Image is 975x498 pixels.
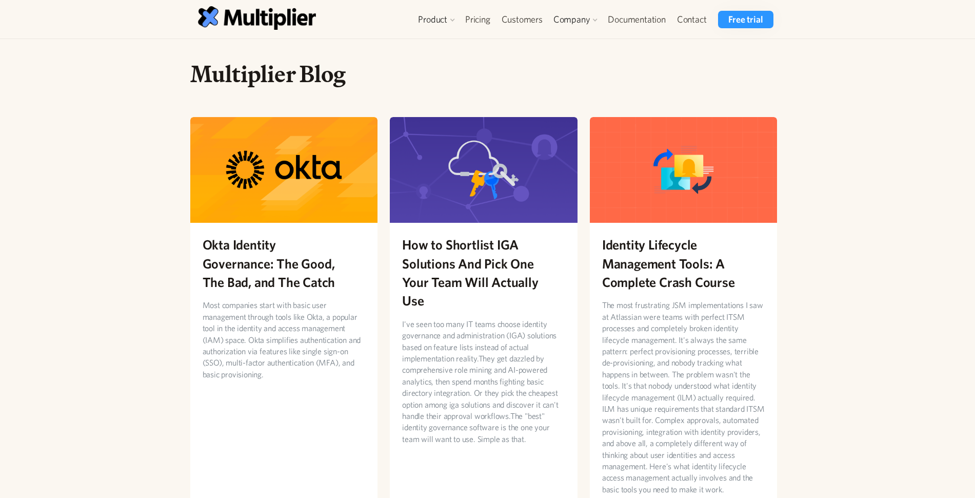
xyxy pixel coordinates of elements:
h2: Identity Lifecycle Management Tools: A Complete Crash Course [602,235,765,291]
div: Product [418,13,447,26]
p: I've seen too many IT teams choose identity governance and administration (IGA) solutions based o... [402,318,565,445]
p: Most companies start with basic user management through tools like Okta, a popular tool in the id... [203,299,366,380]
img: Okta Identity Governance: The Good, The Bad, and The Catch [190,117,378,223]
div: Product [413,11,460,28]
img: Identity Lifecycle Management Tools: A Complete Crash Course [590,117,778,223]
a: Pricing [460,11,496,28]
h1: Multiplier Blog [190,60,778,88]
h2: Okta Identity Governance: The Good, The Bad, and The Catch [203,235,366,291]
img: How to Shortlist IGA Solutions And Pick One Your Team Will Actually Use [390,117,578,223]
a: Free trial [718,11,773,28]
p: The most frustrating JSM implementations I saw at Atlassian were teams with perfect ITSM processe... [602,299,765,495]
a: Documentation [602,11,671,28]
div: Company [553,13,590,26]
div: Company [548,11,603,28]
h2: How to Shortlist IGA Solutions And Pick One Your Team Will Actually Use [402,235,565,310]
a: Contact [671,11,712,28]
a: Customers [496,11,548,28]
